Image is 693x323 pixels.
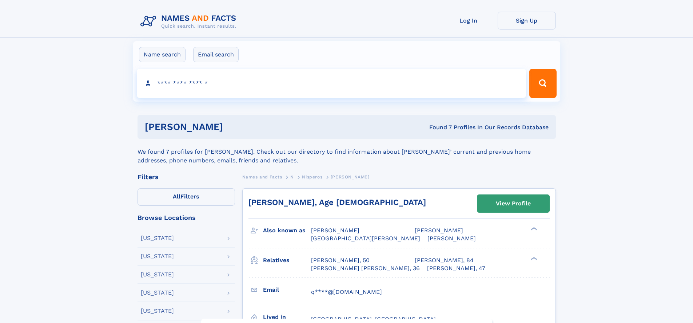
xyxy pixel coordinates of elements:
[529,69,556,98] button: Search Button
[290,174,294,180] span: N
[439,12,498,29] a: Log In
[263,224,311,237] h3: Also known as
[145,122,326,131] h1: [PERSON_NAME]
[138,174,235,180] div: Filters
[138,139,556,165] div: We found 7 profiles for [PERSON_NAME]. Check out our directory to find information about [PERSON_...
[141,253,174,259] div: [US_STATE]
[139,47,186,62] label: Name search
[496,195,531,212] div: View Profile
[331,174,370,180] span: [PERSON_NAME]
[326,123,549,131] div: Found 7 Profiles In Our Records Database
[141,272,174,277] div: [US_STATE]
[529,256,538,261] div: ❯
[138,188,235,206] label: Filters
[263,284,311,296] h3: Email
[415,227,463,234] span: [PERSON_NAME]
[302,174,322,180] span: Nisperos
[193,47,239,62] label: Email search
[311,227,359,234] span: [PERSON_NAME]
[302,172,322,181] a: Nisperos
[311,256,370,264] a: [PERSON_NAME], 50
[263,254,311,267] h3: Relatives
[427,235,476,242] span: [PERSON_NAME]
[311,316,436,323] span: [GEOGRAPHIC_DATA], [GEOGRAPHIC_DATA]
[477,195,549,212] a: View Profile
[498,12,556,29] a: Sign Up
[141,308,174,314] div: [US_STATE]
[415,256,474,264] a: [PERSON_NAME], 84
[138,12,242,31] img: Logo Names and Facts
[242,172,282,181] a: Names and Facts
[173,193,180,200] span: All
[529,227,538,231] div: ❯
[138,214,235,221] div: Browse Locations
[311,235,420,242] span: [GEOGRAPHIC_DATA][PERSON_NAME]
[141,290,174,296] div: [US_STATE]
[248,198,426,207] a: [PERSON_NAME], Age [DEMOGRAPHIC_DATA]
[137,69,526,98] input: search input
[311,264,420,272] a: [PERSON_NAME] [PERSON_NAME], 36
[427,264,485,272] a: [PERSON_NAME], 47
[290,172,294,181] a: N
[141,235,174,241] div: [US_STATE]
